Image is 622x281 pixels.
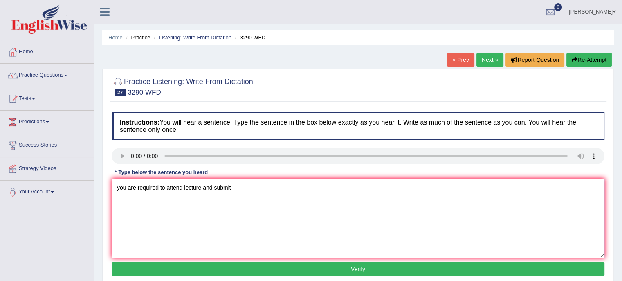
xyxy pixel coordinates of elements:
a: « Prev [447,53,474,67]
a: Predictions [0,111,94,131]
li: 3290 WFD [233,34,265,41]
h4: You will hear a sentence. Type the sentence in the box below exactly as you hear it. Write as muc... [112,112,604,140]
a: Practice Questions [0,64,94,84]
div: * Type below the sentence you heard [112,168,211,176]
a: Tests [0,87,94,108]
li: Practice [124,34,150,41]
a: Your Account [0,181,94,201]
a: Next » [476,53,503,67]
a: Success Stories [0,134,94,154]
h2: Practice Listening: Write From Dictation [112,76,253,96]
small: 3290 WFD [128,88,161,96]
a: Strategy Videos [0,157,94,178]
button: Report Question [505,53,564,67]
a: Home [108,34,123,41]
a: Home [0,41,94,61]
span: 27 [115,89,126,96]
button: Re-Attempt [566,53,612,67]
b: Instructions: [120,119,159,126]
span: 0 [554,3,562,11]
button: Verify [112,262,604,276]
a: Listening: Write From Dictation [159,34,231,41]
